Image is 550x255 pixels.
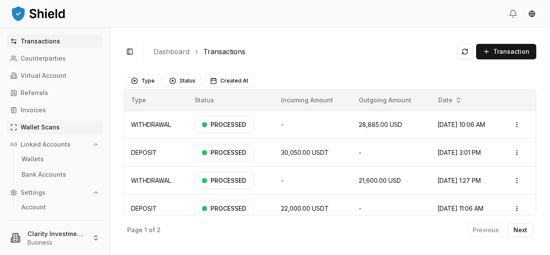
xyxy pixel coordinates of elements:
[435,93,465,107] button: Date
[220,77,248,84] span: Created At
[195,172,254,189] div: PROCESSED
[124,138,188,166] td: DEPOSIT
[281,121,284,128] span: -
[149,227,155,233] p: of
[3,224,106,252] button: Clarity Investments LLCBusiness
[7,120,103,134] a: Wallet Scans
[125,74,160,88] button: Type
[124,194,188,222] td: DEPOSIT
[7,34,103,48] a: Transactions
[127,227,143,233] p: Page
[281,177,284,184] span: -
[21,172,66,178] p: Bank Accounts
[7,69,103,83] a: Virtual Account
[27,238,86,247] p: Business
[27,229,86,238] p: Clarity Investments LLC
[359,205,361,212] span: -
[195,144,254,161] div: PROCESSED
[205,74,254,88] button: Created At
[21,204,46,210] p: Account
[7,103,103,117] a: Invoices
[437,149,481,156] span: [DATE] 3:01 PM
[164,74,201,88] button: Status
[124,111,188,138] td: WITHDRAWAL
[7,52,103,65] a: Counterparties
[195,200,254,217] div: PROCESSED
[437,121,485,128] span: [DATE] 10:06 AM
[21,141,70,147] p: Linked Accounts
[153,46,450,57] nav: breadcrumb
[21,38,60,44] p: Transactions
[437,177,481,184] span: [DATE] 1:27 PM
[359,149,361,156] span: -
[352,90,431,111] th: Outgoing Amount
[476,44,536,59] button: Transaction
[124,166,188,194] td: WITHDRAWAL
[493,47,529,56] span: Transaction
[18,152,93,166] a: Wallets
[274,90,352,111] th: Incoming Amount
[7,186,103,200] button: Settings
[21,124,60,130] p: Wallet Scans
[359,177,401,184] span: 21,600.00 USD
[21,73,67,79] p: Virtual Account
[157,227,161,233] p: 2
[153,46,189,57] a: Dashboard
[7,138,103,151] button: Linked Accounts
[508,223,533,237] button: Next
[281,205,329,212] span: 22,000.00 USDT
[7,86,103,100] a: Referrals
[203,46,245,57] a: Transactions
[281,149,329,156] span: 30,050.00 USDT
[124,90,188,111] th: Type
[195,116,254,133] div: PROCESSED
[18,168,93,181] a: Bank Accounts
[21,107,46,113] p: Invoices
[21,156,44,162] p: Wallets
[437,205,483,212] span: [DATE] 11:06 AM
[513,227,527,233] p: Next
[18,200,93,214] a: Account
[21,55,66,61] p: Counterparties
[21,190,46,196] p: Settings
[144,227,147,233] p: 1
[10,5,66,22] img: ShieldPay Logo
[21,90,48,96] p: Referrals
[188,90,274,111] th: Status
[359,121,402,128] span: 28,885.00 USD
